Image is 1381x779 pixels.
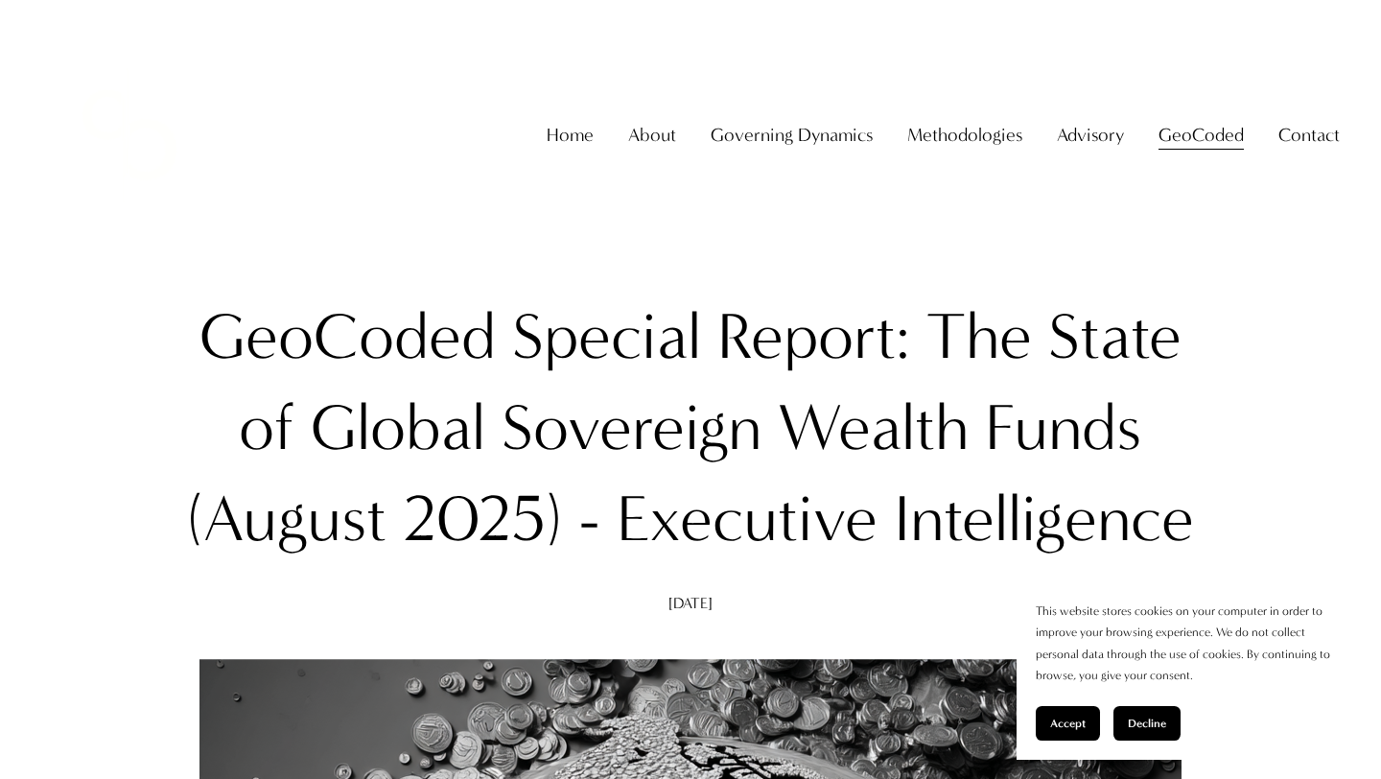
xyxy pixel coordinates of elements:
div: of [239,383,294,474]
a: folder dropdown [1057,116,1124,153]
span: Accept [1050,717,1086,730]
span: Advisory [1057,118,1124,152]
span: Methodologies [907,118,1022,152]
button: Accept [1036,706,1100,741]
span: [DATE] [668,594,714,612]
div: State [1048,292,1182,383]
span: About [628,118,676,152]
div: Funds [985,383,1141,474]
span: Contact [1278,118,1340,152]
div: Special [512,292,701,383]
p: This website stores cookies on your computer in order to improve your browsing experience. We do ... [1036,601,1343,687]
img: Christopher Sanchez &amp; Co. [41,47,218,224]
a: folder dropdown [1159,116,1244,153]
a: folder dropdown [907,116,1022,153]
span: Governing Dynamics [711,118,873,152]
span: GeoCoded [1159,118,1244,152]
a: Home [547,116,594,153]
div: Report: [717,292,910,383]
div: Global [311,383,485,474]
button: Decline [1113,706,1181,741]
div: (August [187,474,386,565]
div: Wealth [778,383,969,474]
span: Decline [1128,717,1166,730]
div: GeoCoded [199,292,496,383]
a: folder dropdown [1278,116,1340,153]
a: folder dropdown [628,116,676,153]
section: Cookie banner [1017,581,1362,760]
div: Sovereign [502,383,761,474]
a: folder dropdown [711,116,873,153]
div: Intelligence [894,474,1194,565]
div: The [926,292,1032,383]
div: - [578,474,600,565]
div: Executive [617,474,878,565]
div: 2025) [403,474,562,565]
